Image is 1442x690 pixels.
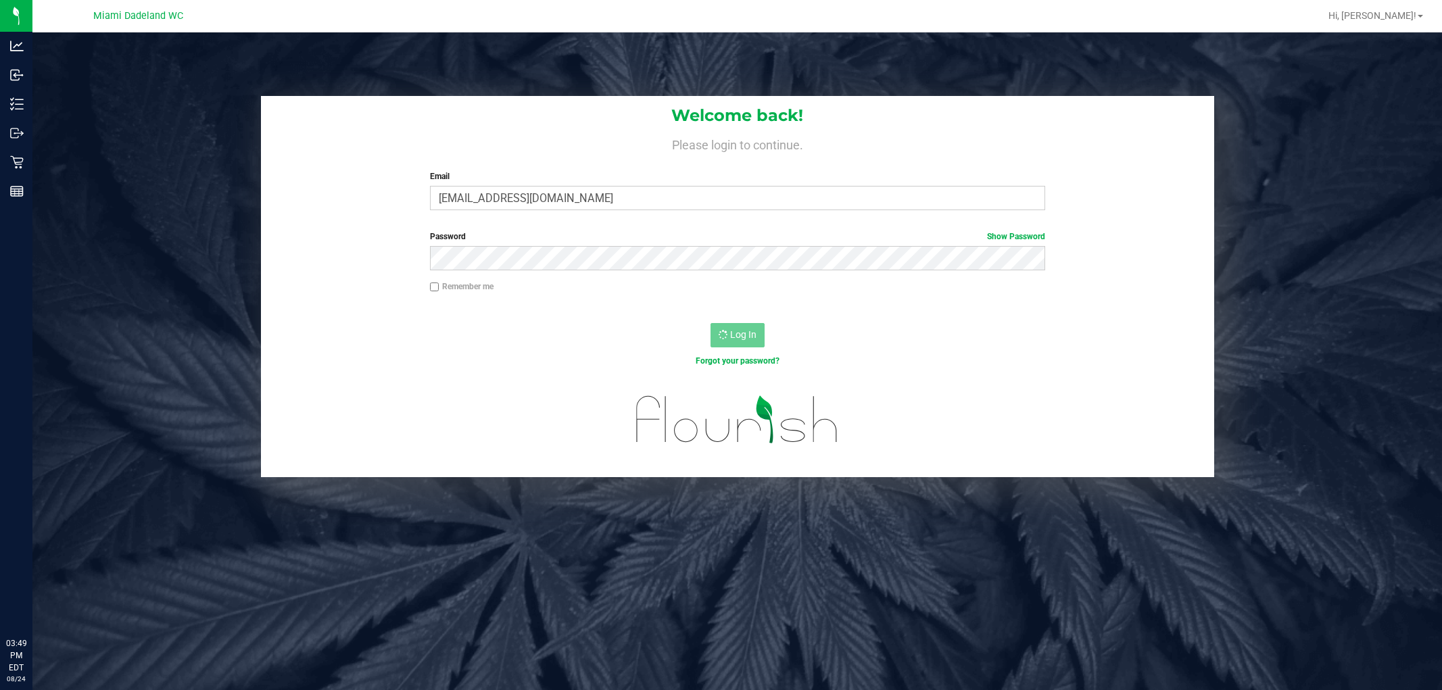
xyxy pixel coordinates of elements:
[696,356,779,366] a: Forgot your password?
[6,637,26,674] p: 03:49 PM EDT
[730,329,756,340] span: Log In
[10,97,24,111] inline-svg: Inventory
[430,282,439,292] input: Remember me
[430,232,466,241] span: Password
[1328,10,1416,21] span: Hi, [PERSON_NAME]!
[618,381,857,458] img: flourish_logo.svg
[711,323,765,347] button: Log In
[10,126,24,140] inline-svg: Outbound
[261,107,1214,124] h1: Welcome back!
[93,10,183,22] span: Miami Dadeland WC
[430,280,494,293] label: Remember me
[6,674,26,684] p: 08/24
[10,39,24,53] inline-svg: Analytics
[10,184,24,198] inline-svg: Reports
[10,68,24,82] inline-svg: Inbound
[987,232,1045,241] a: Show Password
[430,170,1045,182] label: Email
[10,155,24,169] inline-svg: Retail
[261,135,1214,151] h4: Please login to continue.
